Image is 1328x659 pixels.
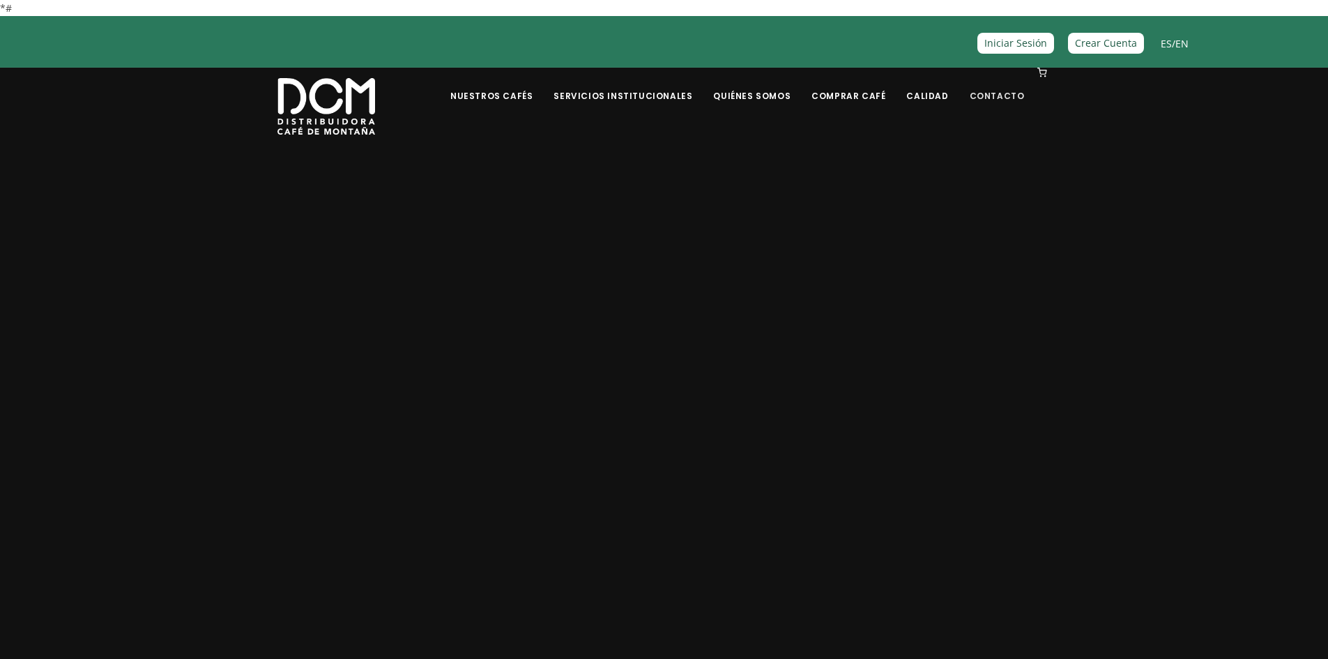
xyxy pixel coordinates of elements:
a: ES [1161,37,1172,50]
a: Servicios Institucionales [545,69,701,102]
a: Contacto [961,69,1033,102]
a: EN [1175,37,1189,50]
a: Comprar Café [803,69,894,102]
a: Nuestros Cafés [442,69,541,102]
a: Quiénes Somos [705,69,799,102]
a: Iniciar Sesión [977,33,1054,53]
a: Crear Cuenta [1068,33,1144,53]
a: Calidad [898,69,956,102]
span: / [1161,36,1189,52]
